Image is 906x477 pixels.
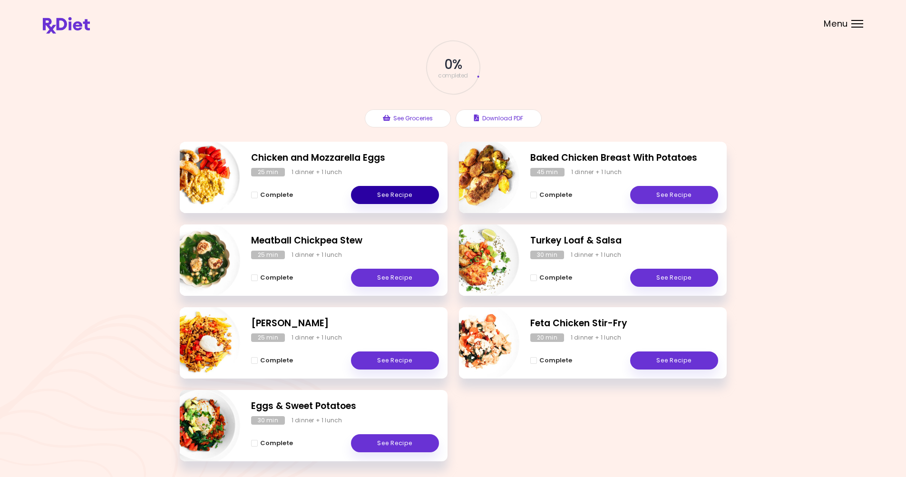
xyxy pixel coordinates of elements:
[440,221,519,300] img: Info - Turkey Loaf & Salsa
[161,386,240,465] img: Info - Eggs & Sweet Potatoes
[292,333,342,342] div: 1 dinner + 1 lunch
[630,269,718,287] a: See Recipe - Turkey Loaf & Salsa
[530,251,564,259] div: 30 min
[251,251,285,259] div: 25 min
[251,416,285,425] div: 30 min
[571,168,622,176] div: 1 dinner + 1 lunch
[530,234,718,248] h2: Turkey Loaf & Salsa
[251,234,439,248] h2: Meatball Chickpea Stew
[351,351,439,370] a: See Recipe - Nacho Fries
[251,151,439,165] h2: Chicken and Mozzarella Eggs
[260,191,293,199] span: Complete
[539,357,572,364] span: Complete
[251,168,285,176] div: 25 min
[365,109,451,127] button: See Groceries
[351,434,439,452] a: See Recipe - Eggs & Sweet Potatoes
[251,272,293,283] button: Complete - Meatball Chickpea Stew
[571,251,622,259] div: 1 dinner + 1 lunch
[571,333,622,342] div: 1 dinner + 1 lunch
[530,355,572,366] button: Complete - Feta Chicken Stir-Fry
[530,333,564,342] div: 20 min
[251,317,439,331] h2: Nacho Fries
[630,351,718,370] a: See Recipe - Feta Chicken Stir-Fry
[539,191,572,199] span: Complete
[260,439,293,447] span: Complete
[161,303,240,382] img: Info - Nacho Fries
[444,57,462,73] span: 0 %
[161,138,240,217] img: Info - Chicken and Mozzarella Eggs
[251,355,293,366] button: Complete - Nacho Fries
[530,168,565,176] div: 45 min
[251,189,293,201] button: Complete - Chicken and Mozzarella Eggs
[260,274,293,282] span: Complete
[630,186,718,204] a: See Recipe - Baked Chicken Breast With Potatoes
[43,17,90,34] img: RxDiet
[351,269,439,287] a: See Recipe - Meatball Chickpea Stew
[251,399,439,413] h2: Eggs & Sweet Potatoes
[438,73,468,78] span: completed
[161,221,240,300] img: Info - Meatball Chickpea Stew
[292,251,342,259] div: 1 dinner + 1 lunch
[251,333,285,342] div: 25 min
[530,272,572,283] button: Complete - Turkey Loaf & Salsa
[251,438,293,449] button: Complete - Eggs & Sweet Potatoes
[440,138,519,217] img: Info - Baked Chicken Breast With Potatoes
[292,168,342,176] div: 1 dinner + 1 lunch
[530,151,718,165] h2: Baked Chicken Breast With Potatoes
[292,416,342,425] div: 1 dinner + 1 lunch
[530,317,718,331] h2: Feta Chicken Stir-Fry
[440,303,519,382] img: Info - Feta Chicken Stir-Fry
[260,357,293,364] span: Complete
[530,189,572,201] button: Complete - Baked Chicken Breast With Potatoes
[539,274,572,282] span: Complete
[456,109,542,127] button: Download PDF
[824,19,848,28] span: Menu
[351,186,439,204] a: See Recipe - Chicken and Mozzarella Eggs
